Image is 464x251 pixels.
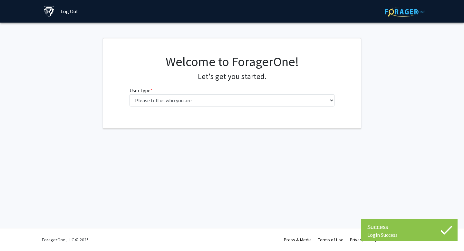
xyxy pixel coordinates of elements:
h4: Let's get you started. [130,72,335,81]
img: Johns Hopkins University Logo [43,6,55,17]
div: Login Success [367,232,451,238]
h1: Welcome to ForagerOne! [130,54,335,69]
div: Success [367,222,451,232]
a: Press & Media [284,237,312,243]
a: Terms of Use [318,237,343,243]
a: Privacy Policy [350,237,377,243]
label: User type [130,86,152,94]
img: ForagerOne Logo [385,7,425,17]
div: ForagerOne, LLC © 2025 [42,228,89,251]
